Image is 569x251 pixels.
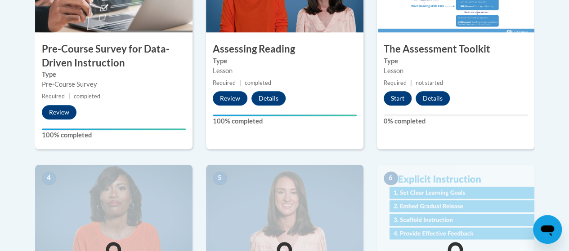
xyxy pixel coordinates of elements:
span: completed [74,93,100,100]
div: Your progress [42,128,186,130]
span: 4 [42,172,56,185]
span: Required [384,79,407,86]
label: 0% completed [384,116,528,126]
label: Type [42,70,186,79]
div: Pre-Course Survey [42,79,186,89]
span: | [410,79,412,86]
label: Type [384,56,528,66]
span: not started [416,79,443,86]
button: Details [416,91,450,106]
span: Required [42,93,65,100]
span: Required [213,79,236,86]
label: 100% completed [213,116,357,126]
h3: Assessing Reading [206,42,363,56]
div: Lesson [384,66,528,76]
div: Your progress [213,114,357,116]
h3: Pre-Course Survey for Data-Driven Instruction [35,42,193,70]
span: | [68,93,70,100]
label: 100% completed [42,130,186,140]
button: Review [42,105,76,119]
button: Start [384,91,412,106]
button: Review [213,91,247,106]
span: completed [245,79,271,86]
iframe: Button to launch messaging window [533,215,562,244]
span: 6 [384,172,398,185]
button: Details [251,91,286,106]
span: 5 [213,172,227,185]
h3: The Assessment Toolkit [377,42,534,56]
label: Type [213,56,357,66]
span: | [239,79,241,86]
div: Lesson [213,66,357,76]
